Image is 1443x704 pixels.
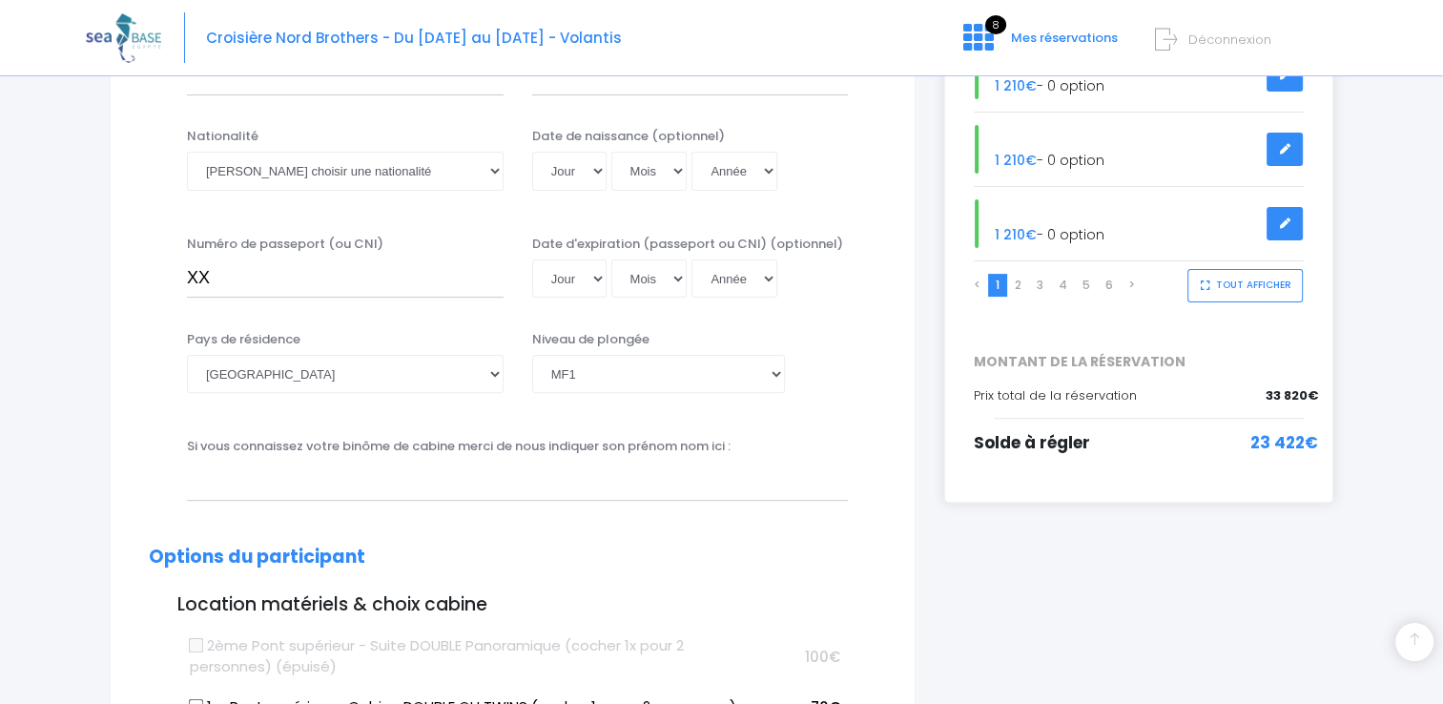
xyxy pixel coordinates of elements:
[187,127,258,146] label: Nationalité
[1250,431,1318,456] span: 23 422€
[1187,269,1303,302] button: TOUT AFFICHER
[187,235,383,254] label: Numéro de passeport (ou CNI)
[974,386,1137,404] span: Prix total de la réservation
[149,547,876,569] h2: Options du participant
[1082,277,1090,293] a: 5
[985,15,1006,34] span: 8
[995,151,1037,170] span: 1 210€
[189,637,204,652] input: 2ème Pont supérieur - Suite DOUBLE Panoramique (cocher 1x pour 2 personnes) (épuisé)
[1128,277,1135,293] a: >
[959,352,1318,372] span: MONTANT DE LA RÉSERVATION
[187,330,300,349] label: Pays de résidence
[532,330,649,349] label: Niveau de plongée
[1037,277,1043,293] a: 3
[532,127,725,146] label: Date de naissance (optionnel)
[995,225,1037,244] span: 1 210€
[187,437,731,456] label: Si vous connaissez votre binôme de cabine merci de nous indiquer son prénom nom ici :
[974,277,980,293] a: <
[1059,277,1067,293] a: 4
[206,28,622,48] span: Croisière Nord Brothers - Du [DATE] au [DATE] - Volantis
[1188,31,1271,49] span: Déconnexion
[149,594,876,616] h3: Location matériels & choix cabine
[959,125,1318,174] div: - 0 option
[1011,29,1118,47] span: Mes réservations
[1266,386,1318,405] span: 33 820€
[1105,277,1113,293] a: 6
[995,76,1037,95] span: 1 210€
[805,647,840,667] span: 100€
[948,35,1129,53] a: 8 Mes réservations
[532,235,843,254] label: Date d'expiration (passeport ou CNI) (optionnel)
[996,277,1000,293] a: 1
[959,199,1318,248] div: - 0 option
[1015,277,1021,293] a: 2
[974,431,1090,454] span: Solde à régler
[190,635,769,678] label: 2ème Pont supérieur - Suite DOUBLE Panoramique (cocher 1x pour 2 personnes) (épuisé)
